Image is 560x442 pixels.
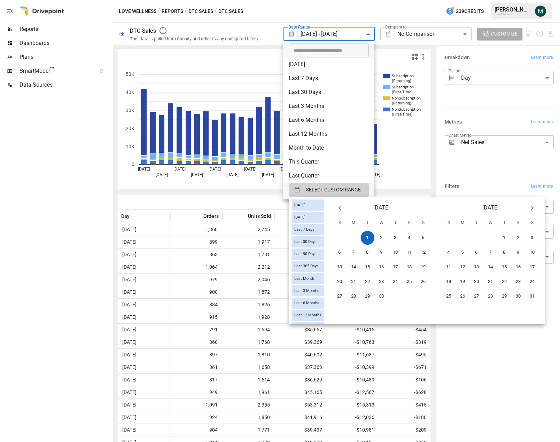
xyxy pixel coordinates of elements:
span: Wednesday [375,216,388,230]
button: 18 [442,275,456,289]
li: Last 12 Months [283,127,374,141]
span: Last 365 Days [291,264,321,269]
button: 21 [347,275,361,289]
button: 19 [417,260,430,274]
button: 10 [526,246,539,260]
button: 30 [512,290,526,303]
button: 6 [333,246,347,260]
button: 9 [375,246,389,260]
button: 27 [470,290,484,303]
button: 26 [456,290,470,303]
button: 6 [470,246,484,260]
button: 30 [375,290,389,303]
button: 15 [498,260,512,274]
span: Thursday [498,216,511,230]
button: 20 [333,275,347,289]
button: 14 [484,260,498,274]
button: 28 [484,290,498,303]
span: Monday [456,216,469,230]
button: 29 [498,290,512,303]
button: 29 [361,290,375,303]
button: 4 [403,231,417,245]
div: Last 7 Days [291,224,324,235]
button: 14 [347,260,361,274]
button: Next month [525,201,539,215]
div: Last 365 Days [291,261,324,272]
button: 12 [417,246,430,260]
li: Last 30 Days [283,85,374,99]
div: Last 90 Days [291,248,324,260]
button: 2 [512,231,526,245]
button: 10 [389,246,403,260]
button: 23 [512,275,526,289]
span: Last 90 Days [291,252,319,256]
span: SELECT CUSTOM RANGE [306,186,361,194]
button: 16 [375,260,389,274]
span: Wednesday [484,216,497,230]
span: Last 6 Months [291,301,322,305]
button: 25 [403,275,417,289]
button: 18 [403,260,417,274]
li: Last 3 Months [283,99,374,113]
button: 11 [442,260,456,274]
span: Tuesday [361,216,374,230]
button: 3 [526,231,539,245]
span: Saturday [526,216,538,230]
button: 17 [526,260,539,274]
button: 24 [389,275,403,289]
button: 4 [442,246,456,260]
button: 27 [333,290,347,303]
button: 23 [375,275,389,289]
button: 8 [361,246,375,260]
span: Sunday [333,216,346,230]
button: 16 [512,260,526,274]
button: 5 [456,246,470,260]
button: 8 [498,246,512,260]
span: [DATE] [291,215,308,220]
span: [DATE] [291,203,308,207]
button: 7 [484,246,498,260]
button: 31 [526,290,539,303]
button: 1 [498,231,512,245]
button: 26 [417,275,430,289]
button: 22 [361,275,375,289]
button: 28 [347,290,361,303]
button: 11 [403,246,417,260]
li: This Quarter [283,155,374,169]
button: 17 [389,260,403,274]
button: SELECT CUSTOM RANGE [289,183,369,197]
span: Thursday [389,216,402,230]
button: 22 [498,275,512,289]
button: 5 [417,231,430,245]
span: Last 12 Months [291,313,324,318]
li: Last 7 Days [283,71,374,85]
span: Last 30 Days [291,239,319,244]
div: [DATE] [291,199,324,211]
button: 15 [361,260,375,274]
div: Last 6 Months [291,298,324,309]
button: 24 [526,275,539,289]
button: 13 [470,260,484,274]
span: Last 3 Months [291,289,322,293]
span: Last Month [291,276,317,281]
span: Friday [512,216,524,230]
button: 3 [389,231,403,245]
button: 25 [442,290,456,303]
li: Last 6 Months [283,113,374,127]
div: [DATE] [291,212,324,223]
div: Last 30 Days [291,236,324,247]
button: 1 [361,231,375,245]
button: 19 [456,275,470,289]
div: Last 12 Months [291,310,324,321]
button: 21 [484,275,498,289]
div: Last 3 Months [291,285,324,297]
span: Friday [403,216,415,230]
button: 7 [347,246,361,260]
span: Last 7 Days [291,227,317,232]
li: Last Quarter [283,169,374,183]
button: 13 [333,260,347,274]
li: Month to Date [283,141,374,155]
span: Sunday [442,216,455,230]
span: [DATE] [373,203,390,213]
li: [DATE] [283,57,374,71]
